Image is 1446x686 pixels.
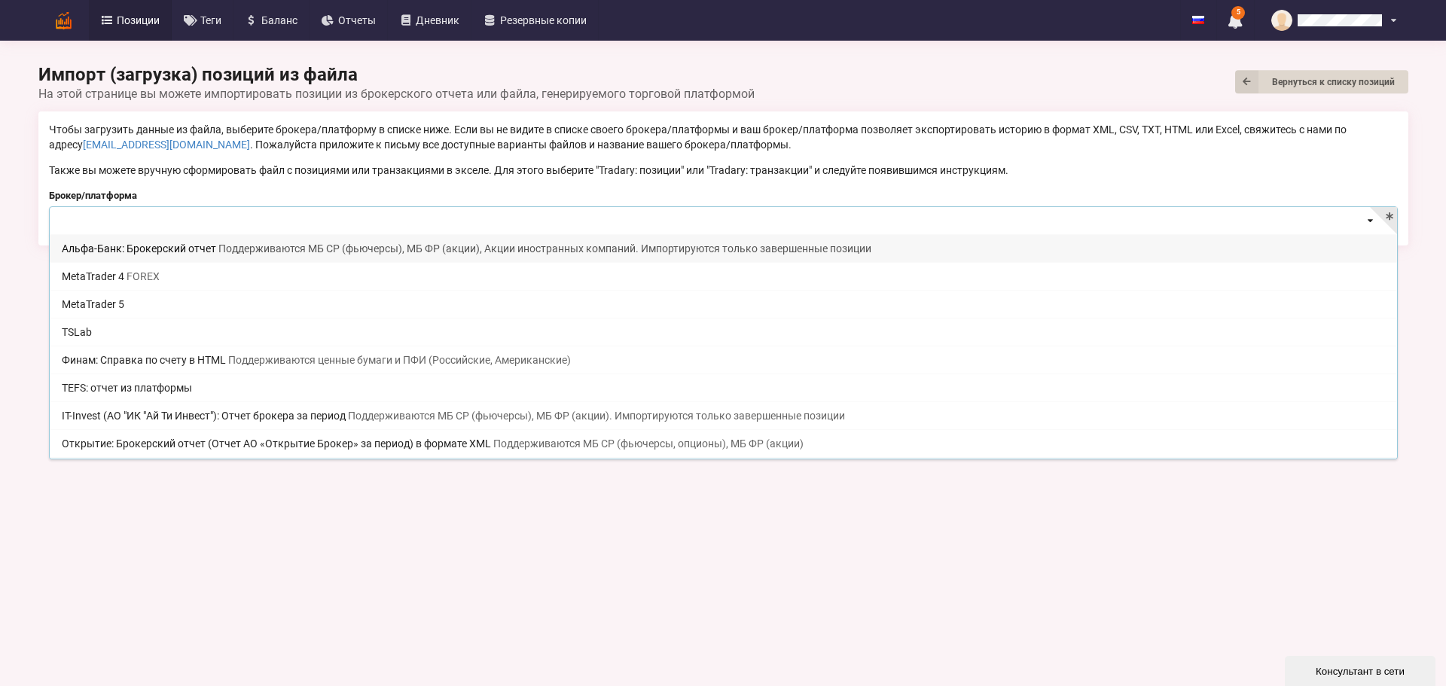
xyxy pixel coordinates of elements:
div: IT-Invest (АО "ИК "Ай Ти Инвест"): Отчет брокера за период [50,401,1397,429]
div: На этой странице вы можете импортировать позиции из брокерского отчета или файла, генерируемого т... [38,87,1408,101]
span: FOREX [127,270,160,282]
span: Поддерживаются ценные бумаги и ПФИ (Российские, Американские) [228,354,571,366]
p: Также вы можете вручную сформировать файл с позициями или транзакциями в экселе. Для этого выбери... [49,163,1398,178]
iframe: chat widget [1285,653,1438,686]
label: Брокер/платформа [49,188,1398,203]
img: no_avatar_64x64-c1df70be568ff5ffbc6dc4fa4a63b692.png [1271,10,1292,31]
img: logo-5391b84d95ca78eb0fcbe8eb83ca0fe5.png [50,8,77,34]
div: MetaTrader 4 [50,262,1397,290]
div: Альфа-Банк: Брокерский отчет [50,234,1397,262]
div: © 2025 - Tradary. Электронный адрес службы поддержки — . Новости и справочные материалы — | [38,267,1408,298]
div: Импорт (загрузка) позиций из файла [38,63,1408,101]
span: Поддерживаются МБ СР (фьючерсы), МБ ФР (акции), Акции иностранных компаний. Импортируются только ... [218,242,871,255]
div: Сбербанк (Quik) в формате Excel [50,457,1397,485]
span: Поддерживаются МБ СР (фьючерсы), МБ ФР (акции). Импортируются только завершенные позиции [348,410,845,422]
a: Вернуться к списку позиций [1235,70,1408,93]
span: Теги [200,15,221,26]
p: Чтобы загрузить данные из файла, выберите брокера/платформу в списке ниже. Если вы не видите в сп... [49,122,1398,152]
span: Дневник [416,15,459,26]
span: Баланс [261,15,297,26]
span: Поддерживаются МБ CР (фьючерсы, опционы), МБ ФР (акции) [493,438,804,450]
span: Резервные копии [500,15,587,26]
span: Позиции [117,15,160,26]
a: [EMAIL_ADDRESS][DOMAIN_NAME] [83,139,250,151]
div: TEFS: отчет из платформы [50,373,1397,401]
div: Финам: Справка по счету в HTML [50,346,1397,373]
div: MetaTrader 5 [50,290,1397,318]
span: Отчеты [338,15,376,26]
div: TSLab [50,318,1397,346]
div: Открытие: Брокерский отчет (Отчет АО «Открытие Брокер» за период) в формате XML [50,429,1397,457]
